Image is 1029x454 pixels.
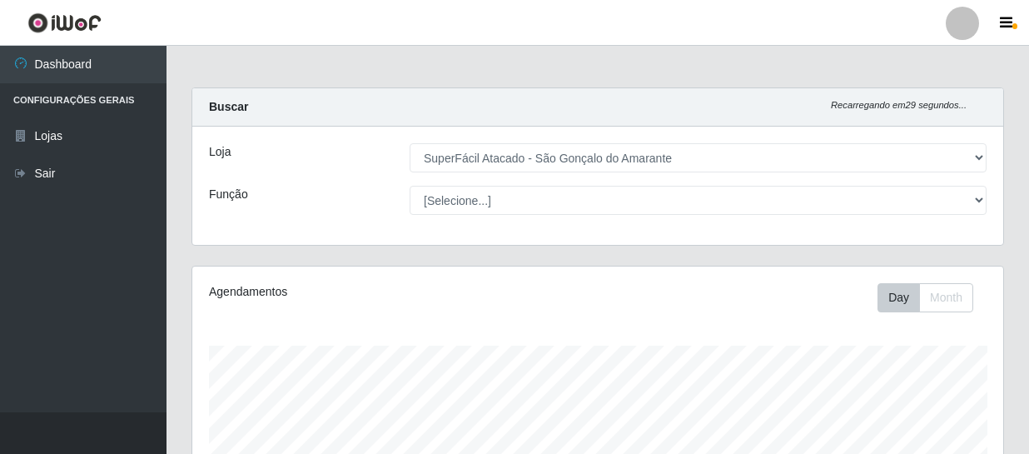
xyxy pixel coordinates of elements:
i: Recarregando em 29 segundos... [831,100,967,110]
div: Toolbar with button groups [877,283,987,312]
label: Função [209,186,248,203]
button: Day [877,283,920,312]
img: CoreUI Logo [27,12,102,33]
strong: Buscar [209,100,248,113]
div: Agendamentos [209,283,519,301]
button: Month [919,283,973,312]
div: First group [877,283,973,312]
label: Loja [209,143,231,161]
